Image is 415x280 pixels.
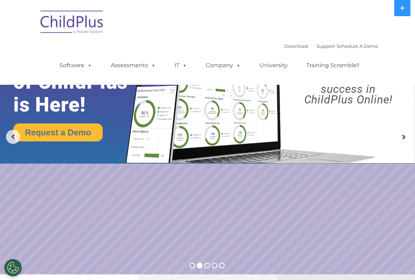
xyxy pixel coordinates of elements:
[337,43,378,49] a: Schedule A Demo
[199,58,248,72] a: Company
[284,43,308,49] a: Download
[13,47,146,116] rs-layer: The Future of ChildPlus is Here!
[284,43,378,49] font: |
[317,43,335,49] a: Support
[253,58,295,72] a: University
[104,58,163,72] a: Assessments
[52,58,99,72] a: Software
[167,58,194,72] a: IT
[4,259,22,276] button: Cookies Settings
[37,6,107,41] img: ChildPlus by Procare Solutions
[287,52,410,105] rs-layer: Boost your productivity and streamline your success in ChildPlus Online!
[299,58,366,72] a: Training Scramble!!
[13,123,103,141] a: Request a Demo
